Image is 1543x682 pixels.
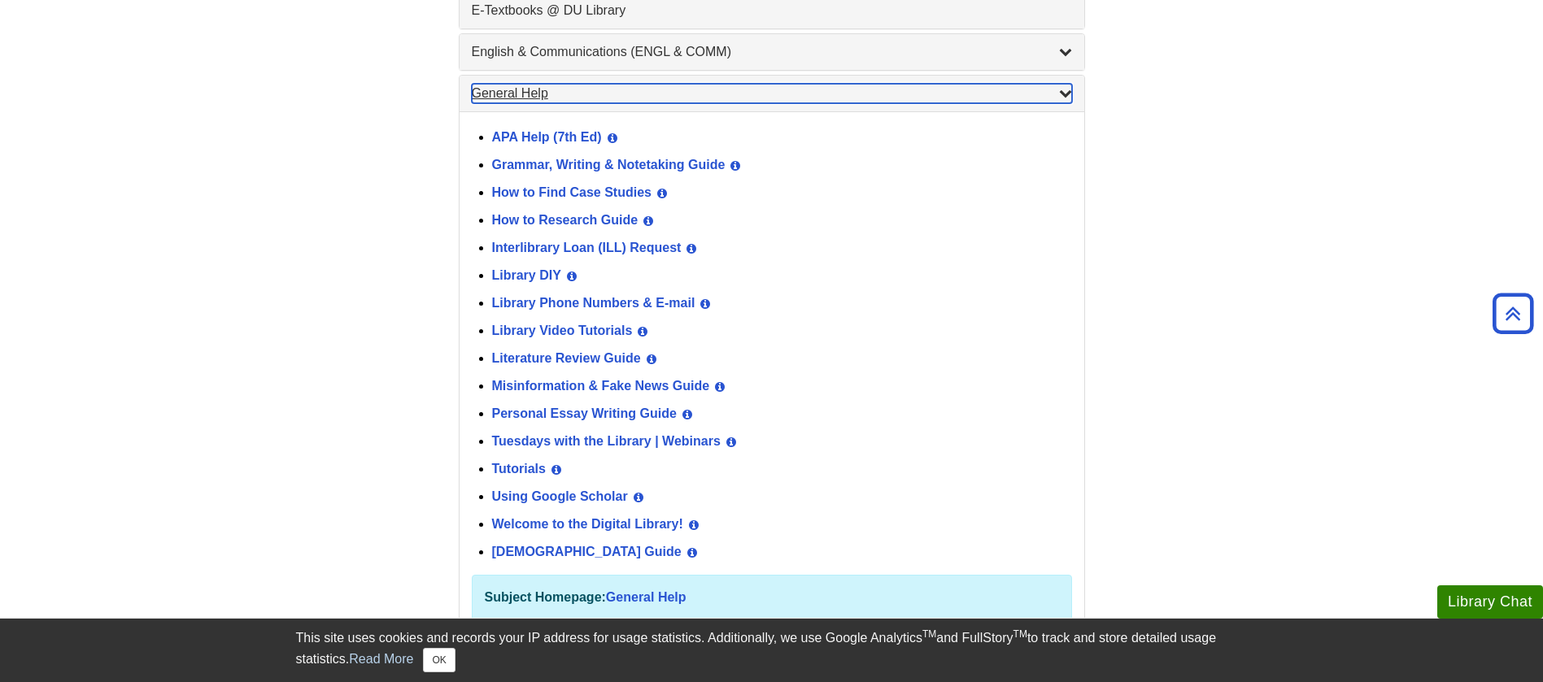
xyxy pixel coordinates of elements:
a: E-Textbooks @ DU Library [472,1,1072,20]
a: Library Video Tutorials [492,324,633,337]
a: Welcome to the Digital Library! [492,517,683,531]
a: How to Find Case Studies [492,185,652,199]
a: How to Research Guide [492,213,639,227]
a: Tuesdays with the Library | Webinars [492,434,721,448]
div: General Help [460,111,1084,636]
button: Library Chat [1437,585,1543,619]
a: APA Help (7th Ed) [492,130,602,144]
a: Misinformation & Fake News Guide [492,379,710,393]
a: Grammar, Writing & Notetaking Guide [492,158,726,172]
a: English & Communications (ENGL & COMM) [472,42,1072,62]
sup: TM [1013,628,1027,640]
a: Using Google Scholar [492,489,628,503]
a: General Help [472,84,1072,103]
a: Read More [349,652,413,666]
a: Personal Essay Writing Guide [492,406,677,420]
a: Literature Review Guide [492,351,641,365]
a: Tutorials [492,462,546,476]
sup: TM [922,628,936,640]
strong: Subject Homepage: [485,590,606,604]
a: General Help [606,590,687,604]
a: Interlibrary Loan (ILL) Request [492,241,682,254]
button: Close [423,648,455,672]
a: [DEMOGRAPHIC_DATA] Guide [492,545,682,558]
a: Back to Top [1487,302,1539,324]
div: This site uses cookies and records your IP address for usage statistics. Additionally, we use Goo... [296,628,1248,672]
a: Library Phone Numbers & E-mail [492,296,695,310]
a: Library DIY [492,268,561,282]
